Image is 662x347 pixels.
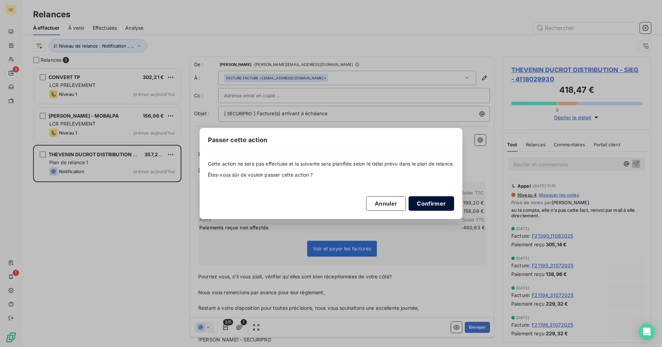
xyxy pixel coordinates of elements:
div: Open Intercom Messenger [639,324,655,340]
button: Confirmer [409,196,454,211]
span: Passer cette action [208,135,268,145]
span: Cette action ne sera pas effectuée et la suivante sera planifiée selon le délai prévu dans le pla... [208,160,454,167]
span: Êtes-vous sûr de vouloir passer cette action ? [208,171,454,178]
button: Annuler [366,196,406,211]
